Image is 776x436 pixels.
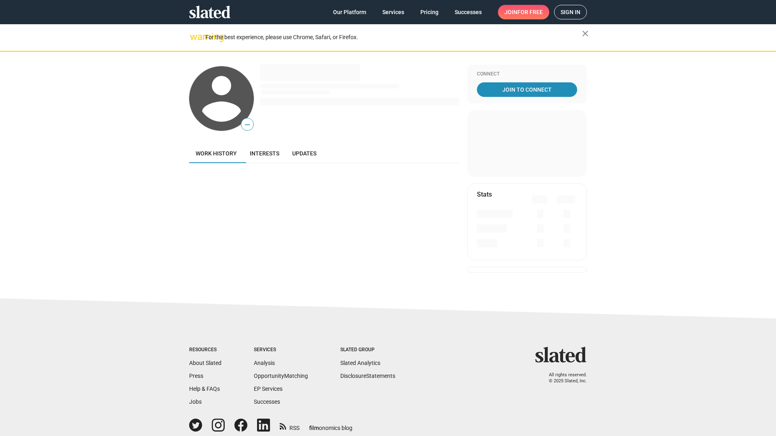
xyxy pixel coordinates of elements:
a: Services [376,5,411,19]
div: Resources [189,347,221,353]
span: Join [504,5,543,19]
span: Successes [455,5,482,19]
a: Our Platform [327,5,373,19]
span: Services [382,5,404,19]
a: Join To Connect [477,82,577,97]
mat-icon: close [580,29,590,38]
a: Work history [189,144,243,163]
a: EP Services [254,386,283,392]
a: Help & FAQs [189,386,220,392]
a: DisclosureStatements [340,373,395,379]
a: Successes [254,398,280,405]
a: Interests [243,144,286,163]
a: Press [189,373,203,379]
div: Services [254,347,308,353]
a: Pricing [414,5,445,19]
a: filmonomics blog [309,418,352,432]
a: Analysis [254,360,275,366]
a: Jobs [189,398,202,405]
span: Interests [250,150,279,157]
mat-card-title: Stats [477,190,492,199]
a: RSS [280,419,299,432]
span: for free [517,5,543,19]
span: — [241,119,253,130]
span: film [309,425,319,431]
mat-icon: warning [190,32,200,42]
span: Work history [196,150,237,157]
a: Sign in [554,5,587,19]
div: Connect [477,71,577,78]
div: For the best experience, please use Chrome, Safari, or Firefox. [205,32,582,43]
a: Updates [286,144,323,163]
span: Sign in [561,5,580,19]
span: Our Platform [333,5,366,19]
span: Pricing [420,5,439,19]
a: Successes [448,5,488,19]
div: Slated Group [340,347,395,353]
a: Slated Analytics [340,360,380,366]
a: About Slated [189,360,221,366]
a: Joinfor free [498,5,549,19]
p: All rights reserved. © 2025 Slated, Inc. [540,372,587,384]
span: Updates [292,150,316,157]
span: Join To Connect [479,82,576,97]
a: OpportunityMatching [254,373,308,379]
